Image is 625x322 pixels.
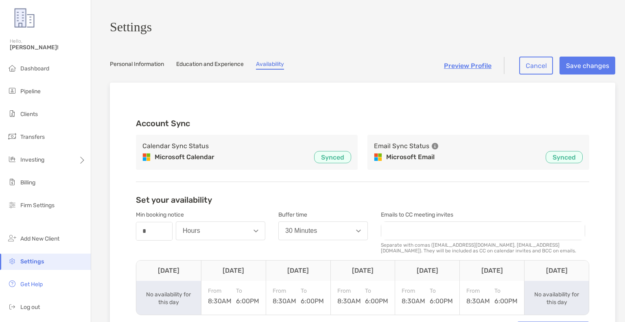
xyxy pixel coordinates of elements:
p: Microsoft Calendar [155,152,214,162]
p: Synced [321,152,344,162]
div: 8:30AM [337,287,361,305]
th: [DATE] [330,261,395,281]
img: logout icon [7,302,17,311]
img: Zoe Logo [10,3,39,33]
button: Cancel [519,57,553,74]
button: 30 Minutes [278,221,368,240]
h2: Set your availability [136,195,212,205]
h3: Settings [110,20,615,35]
th: [DATE] [459,261,524,281]
div: Separate with comas ([EMAIL_ADDRESS][DOMAIN_NAME], [EMAIL_ADDRESS][DOMAIN_NAME]). They will be in... [381,242,585,254]
img: billing icon [7,177,17,187]
div: 8:30AM [208,287,232,305]
div: 8:30AM [402,287,425,305]
p: Microsoft Email [386,152,435,162]
img: firm-settings icon [7,200,17,210]
div: 8:30AM [466,287,490,305]
span: Clients [20,111,38,118]
img: add_new_client icon [7,233,17,243]
span: From [337,287,361,294]
a: Preview Profile [444,62,492,70]
img: Microsoft Calendar [142,153,151,161]
div: 8:30AM [273,287,296,305]
button: Hours [176,221,265,240]
div: 30 Minutes [285,227,317,234]
div: Buffer time [278,211,368,218]
th: [DATE] [395,261,459,281]
span: From [466,287,490,294]
div: 6:00PM [301,287,324,305]
span: From [273,287,296,294]
span: To [301,287,324,294]
span: Investing [20,156,44,163]
th: [DATE] [524,261,589,281]
img: Microsoft Email [374,153,382,161]
div: Emails to CC meeting invites [381,211,584,218]
a: Education and Experience [176,61,244,70]
img: clients icon [7,109,17,118]
span: To [430,287,453,294]
img: get-help icon [7,279,17,289]
img: Open dropdown arrow [253,230,258,232]
div: No availability for this day [532,291,581,306]
span: Settings [20,258,44,265]
img: Open dropdown arrow [356,230,361,232]
span: [PERSON_NAME]! [10,44,86,51]
span: Firm Settings [20,202,55,209]
img: transfers icon [7,131,17,141]
span: Dashboard [20,65,49,72]
img: dashboard icon [7,63,17,73]
span: Transfers [20,134,45,140]
span: Get Help [20,281,43,288]
th: [DATE] [136,261,201,281]
p: Synced [553,152,576,162]
span: From [402,287,425,294]
div: 6:00PM [494,287,518,305]
th: [DATE] [201,261,266,281]
h3: Account Sync [136,118,589,128]
div: No availability for this day [144,291,193,306]
span: Log out [20,304,40,311]
h3: Email Sync Status [374,141,429,151]
a: Personal Information [110,61,164,70]
span: Pipeline [20,88,41,95]
span: To [365,287,388,294]
div: 6:00PM [430,287,453,305]
span: Billing [20,179,35,186]
img: settings icon [7,256,17,266]
div: 6:00PM [365,287,388,305]
span: To [494,287,518,294]
div: Min booking notice [136,211,265,218]
h3: Calendar Sync Status [142,141,209,151]
span: Add New Client [20,235,59,242]
span: To [236,287,259,294]
img: pipeline icon [7,86,17,96]
button: Save changes [559,57,615,74]
th: [DATE] [266,261,330,281]
img: investing icon [7,154,17,164]
div: 6:00PM [236,287,259,305]
div: Hours [183,227,200,234]
a: Availability [256,61,284,70]
span: From [208,287,232,294]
